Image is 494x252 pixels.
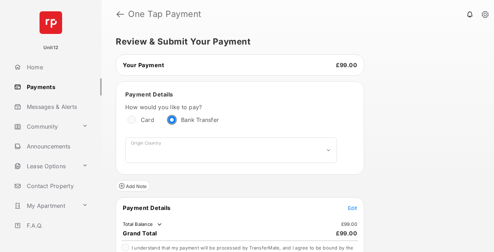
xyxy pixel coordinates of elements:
label: How would you like to pay? [125,104,337,111]
a: Community [11,118,79,135]
span: £99.00 [336,230,357,237]
strong: One Tap Payment [128,10,201,18]
label: Card [141,116,154,123]
label: Bank Transfer [181,116,219,123]
a: My Apartment [11,197,79,214]
span: Payment Details [123,204,171,211]
h5: Review & Submit Your Payment [116,37,474,46]
p: Unit12 [43,44,59,51]
button: Add Note [116,180,150,192]
a: F.A.Q. [11,217,102,234]
a: Home [11,59,102,76]
span: Your Payment [123,61,164,69]
button: Edit [348,204,357,211]
span: Payment Details [125,91,173,98]
span: Grand Total [123,230,157,237]
a: Contact Property [11,177,102,194]
span: Edit [348,205,357,211]
td: Total Balance [122,221,163,228]
a: Lease Options [11,158,79,175]
td: £99.00 [341,221,358,227]
a: Payments [11,78,102,95]
img: svg+xml;base64,PHN2ZyB4bWxucz0iaHR0cDovL3d3dy53My5vcmcvMjAwMC9zdmciIHdpZHRoPSI2NCIgaGVpZ2h0PSI2NC... [40,11,62,34]
a: Announcements [11,138,102,155]
a: Messages & Alerts [11,98,102,115]
span: £99.00 [336,61,357,69]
